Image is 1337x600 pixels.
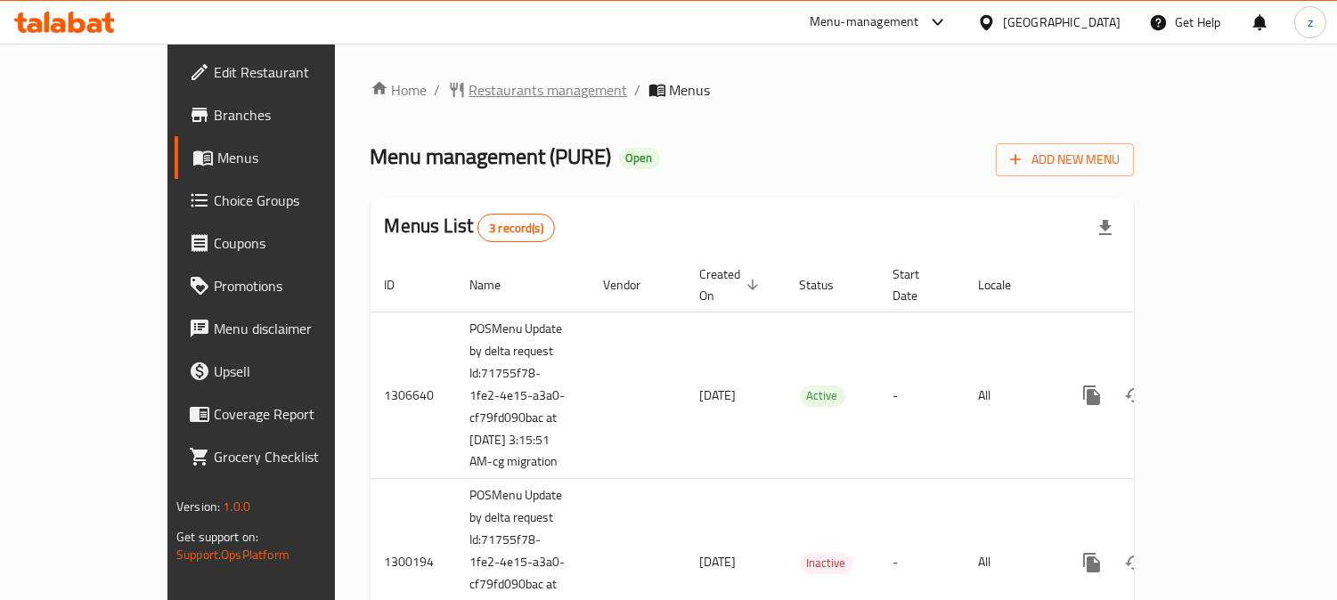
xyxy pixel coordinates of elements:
span: Restaurants management [469,79,628,101]
span: Menu disclaimer [214,318,377,339]
span: Upsell [214,361,377,382]
a: Support.OpsPlatform [176,543,289,566]
div: Active [800,385,845,407]
div: [GEOGRAPHIC_DATA] [1003,12,1121,32]
span: Get support on: [176,525,258,548]
a: Promotions [175,264,391,307]
a: Choice Groups [175,179,391,222]
span: Status [800,274,858,296]
span: 3 record(s) [478,220,554,237]
a: Coupons [175,222,391,264]
button: Change Status [1113,541,1156,584]
div: Total records count [477,214,555,242]
span: Locale [979,274,1035,296]
li: / [635,79,641,101]
h2: Menus List [385,213,555,242]
td: 1306640 [371,312,456,479]
span: Version: [176,495,220,518]
div: Inactive [800,553,853,574]
div: Open [619,148,660,169]
span: Add New Menu [1010,149,1120,171]
span: Menu management ( PURE ) [371,136,612,176]
a: Branches [175,93,391,136]
span: Coverage Report [214,403,377,425]
span: Name [470,274,525,296]
span: Coupons [214,232,377,254]
span: z [1308,12,1313,32]
a: Menus [175,136,391,179]
span: [DATE] [700,550,737,573]
span: Active [800,385,845,406]
span: Promotions [214,275,377,296]
span: Vendor [604,274,664,296]
li: / [435,79,441,101]
span: Menus [670,79,711,101]
div: Export file [1084,207,1127,249]
span: Start Date [893,264,943,306]
td: POSMenu Update by delta request Id:71755f78-1fe2-4e15-a3a0-cf79fd090bac at [DATE] 3:15:51 AM-cg m... [456,312,590,479]
td: All [965,312,1056,479]
span: Menus [217,147,377,168]
th: Actions [1056,258,1256,312]
a: Grocery Checklist [175,435,391,478]
span: Edit Restaurant [214,61,377,83]
a: Edit Restaurant [175,51,391,93]
button: more [1071,541,1113,584]
span: Inactive [800,553,853,573]
a: Restaurants management [448,79,628,101]
a: Upsell [175,350,391,393]
a: Home [371,79,428,101]
nav: breadcrumb [371,79,1134,101]
button: more [1071,374,1113,417]
button: Change Status [1113,374,1156,417]
button: Add New Menu [996,143,1134,176]
span: Grocery Checklist [214,446,377,467]
span: Open [619,150,660,166]
span: Choice Groups [214,190,377,211]
span: Created On [700,264,764,306]
a: Menu disclaimer [175,307,391,350]
span: ID [385,274,419,296]
div: Menu-management [810,12,919,33]
td: - [879,312,965,479]
span: [DATE] [700,384,737,407]
span: 1.0.0 [223,495,250,518]
a: Coverage Report [175,393,391,435]
span: Branches [214,104,377,126]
